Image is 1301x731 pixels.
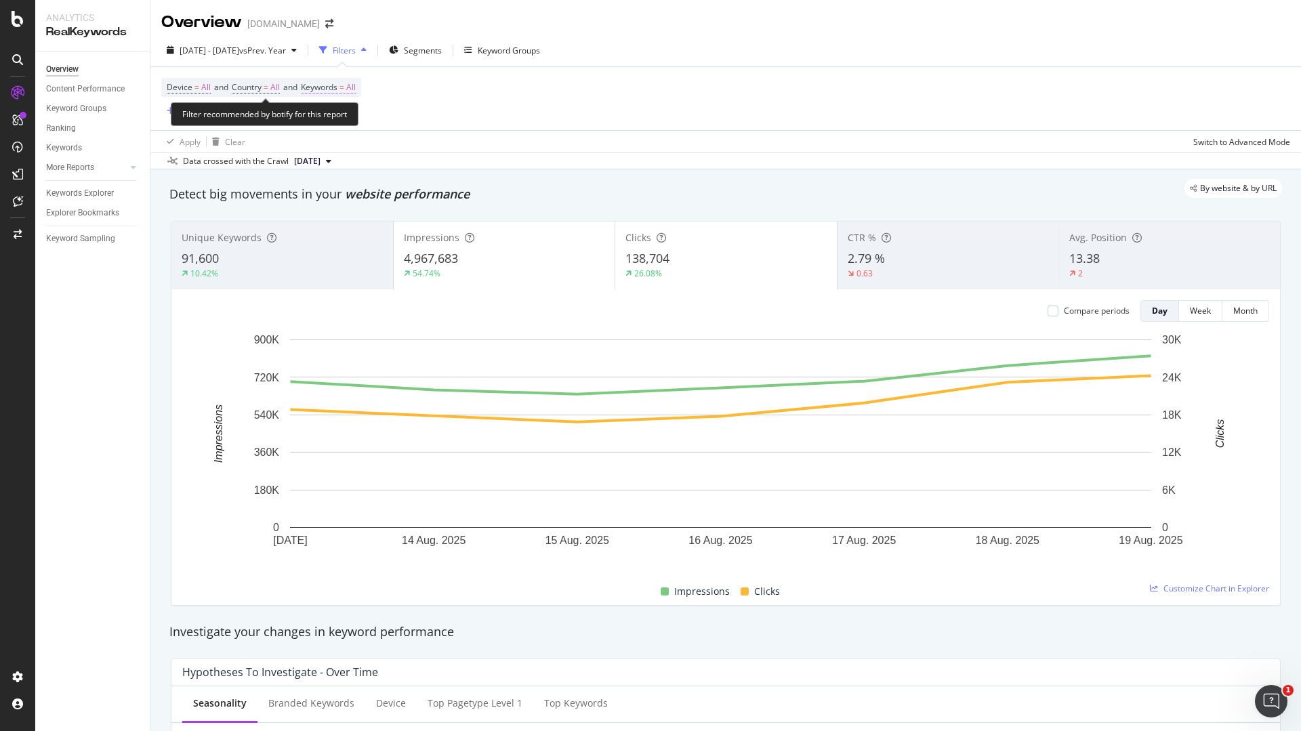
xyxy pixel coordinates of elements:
span: = [339,81,344,93]
span: 2025 Aug. 17th [294,155,321,167]
text: 18K [1162,409,1182,421]
button: [DATE] [289,153,337,169]
div: Week [1190,305,1211,316]
text: Impressions [213,404,224,463]
text: 540K [254,409,280,421]
div: 54.74% [413,268,440,279]
text: 15 Aug. 2025 [545,535,609,546]
span: CTR % [848,231,876,244]
div: Top Keywords [544,696,608,710]
iframe: Intercom live chat [1255,685,1287,717]
div: Top Pagetype Level 1 [428,696,522,710]
button: Segments [384,39,447,61]
div: Keyword Groups [46,102,106,116]
div: Hypotheses to Investigate - Over Time [182,665,378,679]
text: Clicks [1214,419,1226,448]
svg: A chart. [182,333,1259,568]
span: 138,704 [625,250,669,266]
text: 16 Aug. 2025 [688,535,752,546]
span: 2.79 % [848,250,885,266]
span: Impressions [404,231,459,244]
span: and [214,81,228,93]
text: 900K [254,334,280,346]
a: Keywords [46,141,140,155]
div: Keywords Explorer [46,186,114,201]
text: [DATE] [273,535,307,546]
div: Investigate your changes in keyword performance [169,623,1282,641]
div: Keyword Sampling [46,232,115,246]
span: By website & by URL [1200,184,1277,192]
button: Apply [161,131,201,152]
span: 1 [1283,685,1294,696]
span: All [270,78,280,97]
span: Country [232,81,262,93]
div: Compare periods [1064,305,1130,316]
div: legacy label [1184,179,1282,198]
text: 0 [1162,522,1168,533]
button: Switch to Advanced Mode [1188,131,1290,152]
span: vs Prev. Year [239,45,286,56]
span: All [346,78,356,97]
text: 720K [254,371,280,383]
div: Content Performance [46,82,125,96]
div: Analytics [46,11,139,24]
span: = [194,81,199,93]
div: Filters [333,45,356,56]
span: = [264,81,268,93]
div: 2 [1078,268,1083,279]
button: Keyword Groups [459,39,545,61]
div: Overview [161,11,242,34]
a: Content Performance [46,82,140,96]
text: 180K [254,484,280,496]
span: Device [167,81,192,93]
a: Keywords Explorer [46,186,140,201]
div: Switch to Advanced Mode [1193,136,1290,148]
div: More Reports [46,161,94,175]
button: Month [1222,300,1269,322]
text: 19 Aug. 2025 [1119,535,1182,546]
div: Ranking [46,121,76,135]
text: 12K [1162,446,1182,458]
div: Explorer Bookmarks [46,206,119,220]
text: 17 Aug. 2025 [832,535,896,546]
span: Keywords [301,81,337,93]
text: 24K [1162,371,1182,383]
text: 30K [1162,334,1182,346]
span: Impressions [674,583,730,600]
div: [DOMAIN_NAME] [247,17,320,30]
a: Customize Chart in Explorer [1150,583,1269,594]
div: Keywords [46,141,82,155]
span: [DATE] - [DATE] [180,45,239,56]
button: Clear [207,131,245,152]
a: Keyword Sampling [46,232,140,246]
a: More Reports [46,161,127,175]
div: Data crossed with the Crawl [183,155,289,167]
button: Day [1140,300,1179,322]
span: Clicks [625,231,651,244]
button: Week [1179,300,1222,322]
span: Clicks [754,583,780,600]
a: Ranking [46,121,140,135]
span: 91,600 [182,250,219,266]
button: Add Filter [161,103,215,119]
a: Explorer Bookmarks [46,206,140,220]
span: 4,967,683 [404,250,458,266]
div: Keyword Groups [478,45,540,56]
button: [DATE] - [DATE]vsPrev. Year [161,39,302,61]
span: Avg. Position [1069,231,1127,244]
div: Device [376,696,406,710]
text: 6K [1162,484,1176,496]
div: Seasonality [193,696,247,710]
span: Segments [404,45,442,56]
text: 360K [254,446,280,458]
div: 10.42% [190,268,218,279]
button: Filters [314,39,372,61]
div: arrow-right-arrow-left [325,19,333,28]
div: Day [1152,305,1168,316]
text: 18 Aug. 2025 [976,535,1039,546]
span: Customize Chart in Explorer [1163,583,1269,594]
div: Clear [225,136,245,148]
div: 0.63 [856,268,873,279]
div: RealKeywords [46,24,139,40]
